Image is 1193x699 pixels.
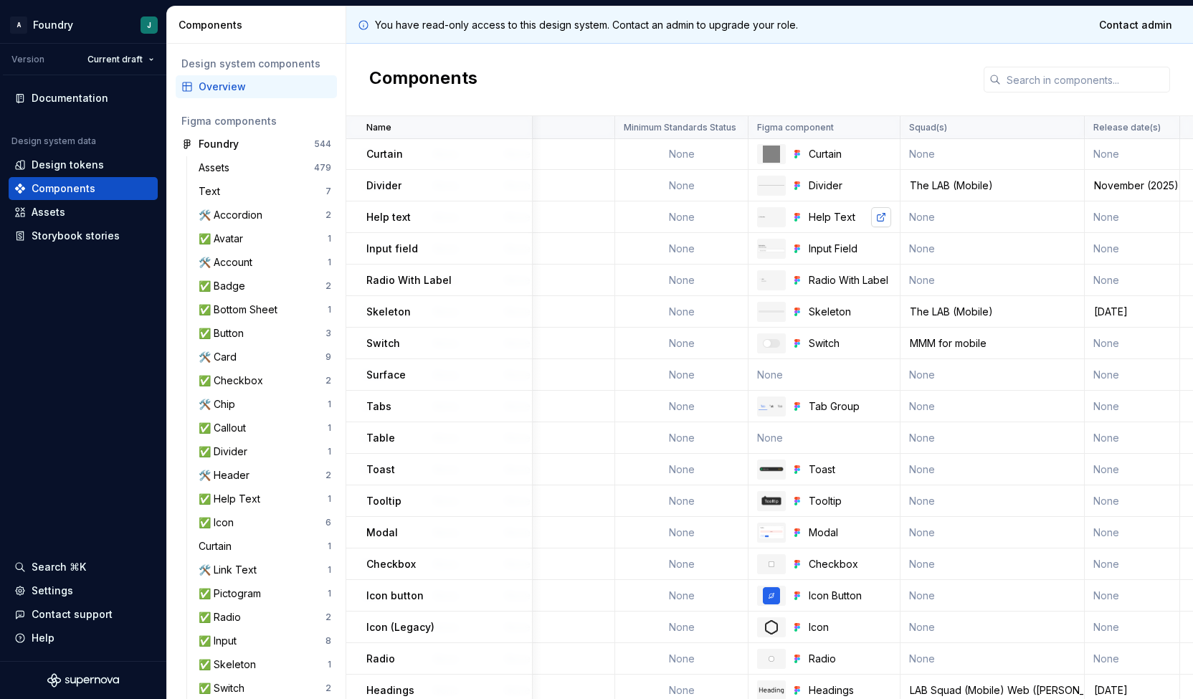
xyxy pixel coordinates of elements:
a: Assets479 [193,156,337,179]
td: None [615,485,748,517]
div: ✅ Avatar [199,232,249,246]
p: Headings [366,683,414,698]
a: ✅ Button3 [193,322,337,345]
div: 1 [328,588,331,599]
td: None [496,138,615,170]
div: 3 [325,328,331,339]
div: 1 [328,304,331,315]
div: ✅ Bottom Sheet [199,303,283,317]
div: 479 [314,162,331,173]
div: ✅ Icon [199,515,239,530]
td: None [1085,233,1180,265]
button: Search ⌘K [9,556,158,579]
div: Help Text [809,210,891,224]
td: None [615,454,748,485]
div: 544 [314,138,331,150]
td: None [1085,517,1180,548]
td: None [1085,201,1180,233]
p: Skeleton [366,305,411,319]
td: None [900,201,1085,233]
p: Squad(s) [909,122,947,133]
div: The LAB (Mobile) [901,305,1083,319]
td: None [900,265,1085,296]
td: None [615,170,748,201]
img: Radio [763,650,780,667]
div: 1 [328,446,331,457]
td: None [615,233,748,265]
div: Icon [809,620,891,634]
img: Toast [759,466,784,472]
td: None [1085,548,1180,580]
a: Curtain1 [193,535,337,558]
a: Documentation [9,87,158,110]
a: ✅ Divider1 [193,440,337,463]
td: None [496,548,615,580]
td: None [1085,580,1180,612]
input: Search in components... [1001,67,1170,92]
a: ✅ Icon6 [193,511,337,534]
img: Icon [763,619,780,636]
p: Icon button [366,589,424,603]
div: Help [32,631,54,645]
div: ✅ Badge [199,279,251,293]
a: Components [9,177,158,200]
div: Search ⌘K [32,560,86,574]
span: Contact admin [1099,18,1172,32]
td: None [615,296,748,328]
div: 🛠️ Card [199,350,242,364]
div: Divider [809,179,891,193]
a: 🛠️ Account1 [193,251,337,274]
p: Table [366,431,395,445]
a: ✅ Checkbox2 [193,369,337,392]
img: Radio With Label [759,277,784,282]
td: None [1085,612,1180,643]
div: 1 [328,399,331,410]
a: 🛠️ Card9 [193,346,337,368]
div: Curtain [809,147,891,161]
div: 1 [328,493,331,505]
div: MMM for mobile [901,336,1083,351]
h2: Components [369,67,477,92]
a: ✅ Callout1 [193,417,337,439]
div: 🛠️ Link Text [199,563,262,577]
div: November (2025) [1085,179,1179,193]
div: ✅ Skeleton [199,657,262,672]
div: Radio [809,652,891,666]
td: None [496,422,615,454]
a: Assets [9,201,158,224]
div: Assets [199,161,235,175]
td: None [615,328,748,359]
img: Headings [759,686,784,694]
div: 2 [325,209,331,221]
td: None [615,138,748,170]
div: Assets [32,205,65,219]
a: Overview [176,75,337,98]
p: Input field [366,242,418,256]
div: [DATE] [1085,683,1179,698]
svg: Supernova Logo [47,673,119,688]
td: None [496,643,615,675]
p: Surface [366,368,406,382]
td: None [615,612,748,643]
td: None [900,138,1085,170]
div: 🛠️ Chip [199,397,241,412]
img: Icon Button [763,587,780,604]
img: Tab Group [759,402,784,411]
td: None [496,517,615,548]
td: None [496,359,615,391]
div: Headings [809,683,891,698]
div: 8 [325,635,331,647]
td: None [900,643,1085,675]
td: None [615,548,748,580]
div: 1 [328,541,331,552]
button: Current draft [81,49,161,70]
p: Icon (Legacy) [366,620,434,634]
span: Current draft [87,54,143,65]
td: None [615,391,748,422]
div: Storybook stories [32,229,120,243]
div: 7 [325,186,331,197]
div: ✅ Switch [199,681,250,695]
p: Curtain [366,147,403,161]
a: ✅ Help Text1 [193,488,337,510]
img: Switch [763,335,780,352]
